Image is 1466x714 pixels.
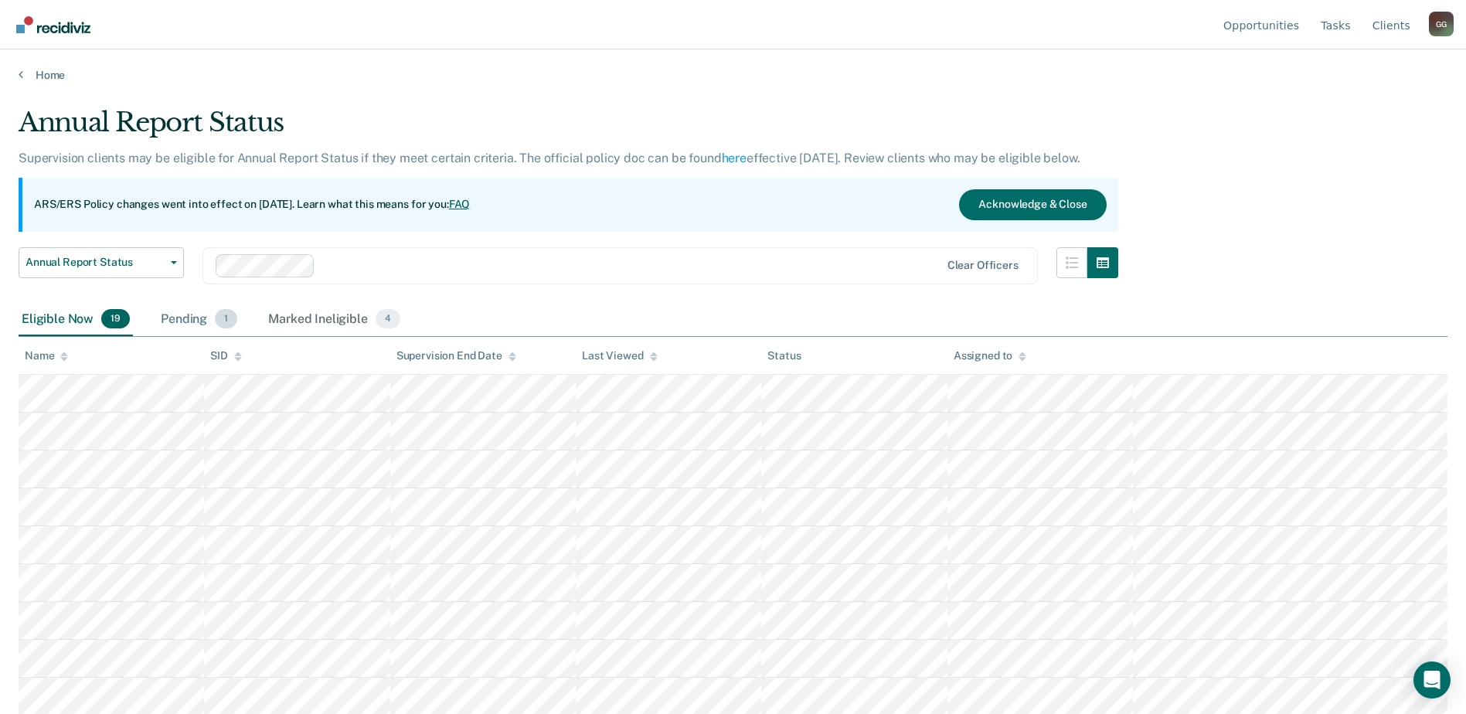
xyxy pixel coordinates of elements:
button: Acknowledge & Close [959,189,1106,220]
div: Eligible Now19 [19,303,133,337]
div: Open Intercom Messenger [1413,661,1451,699]
p: Supervision clients may be eligible for Annual Report Status if they meet certain criteria. The o... [19,151,1080,165]
div: Marked Ineligible4 [265,303,403,337]
div: Annual Report Status [19,107,1118,151]
div: Status [767,349,801,362]
div: Clear officers [947,259,1019,272]
p: ARS/ERS Policy changes went into effect on [DATE]. Learn what this means for you: [34,197,470,212]
span: 19 [101,309,130,329]
a: FAQ [449,198,471,210]
button: Profile dropdown button [1429,12,1454,36]
a: Home [19,68,1447,82]
span: 4 [376,309,400,329]
a: here [722,151,747,165]
div: Pending1 [158,303,240,337]
div: Supervision End Date [396,349,516,362]
div: Name [25,349,68,362]
span: Annual Report Status [26,256,165,269]
div: G G [1429,12,1454,36]
button: Annual Report Status [19,247,184,278]
span: 1 [215,309,237,329]
div: Last Viewed [582,349,657,362]
div: SID [210,349,242,362]
img: Recidiviz [16,16,90,33]
div: Assigned to [954,349,1026,362]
